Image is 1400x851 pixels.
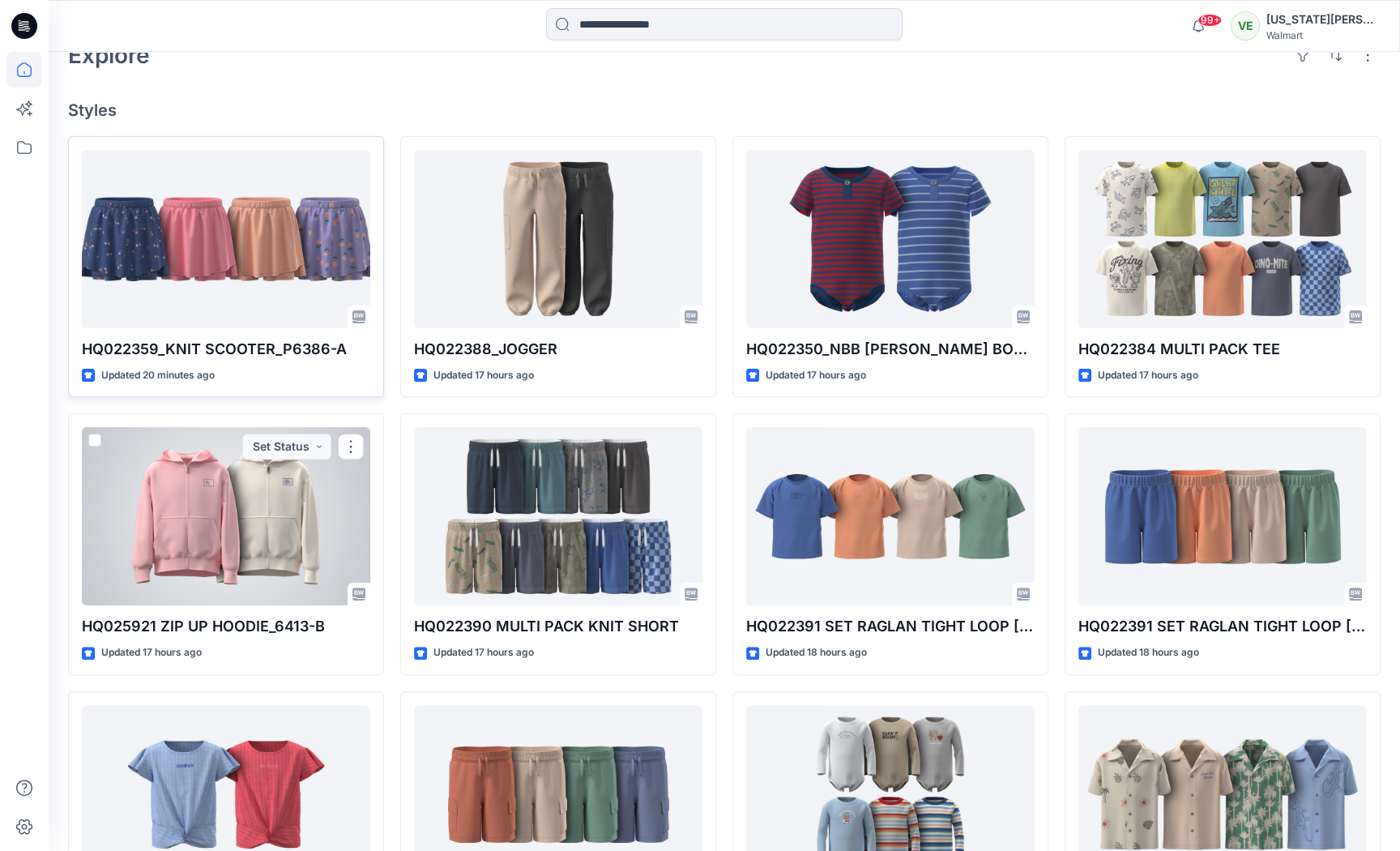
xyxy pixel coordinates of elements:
div: Walmart [1266,29,1380,41]
div: VE [1231,11,1260,41]
p: Updated 20 minutes ago [101,367,215,384]
p: Updated 17 hours ago [433,367,534,384]
h2: Explore [68,42,150,68]
p: HQ022391 SET RAGLAN TIGHT LOOP [PERSON_NAME] SET(SHORT ONLY) [1078,615,1367,638]
p: Updated 17 hours ago [766,367,866,384]
h4: Styles [68,100,1381,120]
p: HQ025921 ZIP UP HOODIE_6413-B [82,615,370,638]
p: Updated 18 hours ago [1098,644,1199,661]
span: 99+ [1197,14,1222,27]
p: HQ022391 SET RAGLAN TIGHT LOOP [PERSON_NAME] SET(T-SHIRT ONLY) [746,615,1035,638]
p: Updated 17 hours ago [1098,367,1198,384]
p: HQ022388_JOGGER [414,338,702,361]
a: HQ022391 SET RAGLAN TIGHT LOOP TERRY SET(T-SHIRT ONLY) [746,427,1035,605]
p: HQ022384 MULTI PACK TEE [1078,338,1367,361]
div: [US_STATE][PERSON_NAME] [1266,10,1380,29]
p: HQ022350_NBB [PERSON_NAME] BODYSUIT [746,338,1035,361]
p: Updated 17 hours ago [433,644,534,661]
p: Updated 17 hours ago [101,644,202,661]
a: HQ022388_JOGGER [414,150,702,328]
p: HQ022390 MULTI PACK KNIT SHORT [414,615,702,638]
p: Updated 18 hours ago [766,644,867,661]
a: HQ025921 ZIP UP HOODIE_6413-B [82,427,370,605]
a: HQ022384 MULTI PACK TEE [1078,150,1367,328]
p: HQ022359_KNIT SCOOTER_P6386-A [82,338,370,361]
a: HQ022391 SET RAGLAN TIGHT LOOP TERRY SET(SHORT ONLY) [1078,427,1367,605]
a: HQ022359_KNIT SCOOTER_P6386-A [82,150,370,328]
a: HQ022390 MULTI PACK KNIT SHORT [414,427,702,605]
a: HQ022350_NBB SS HENLEY BODYSUIT [746,150,1035,328]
